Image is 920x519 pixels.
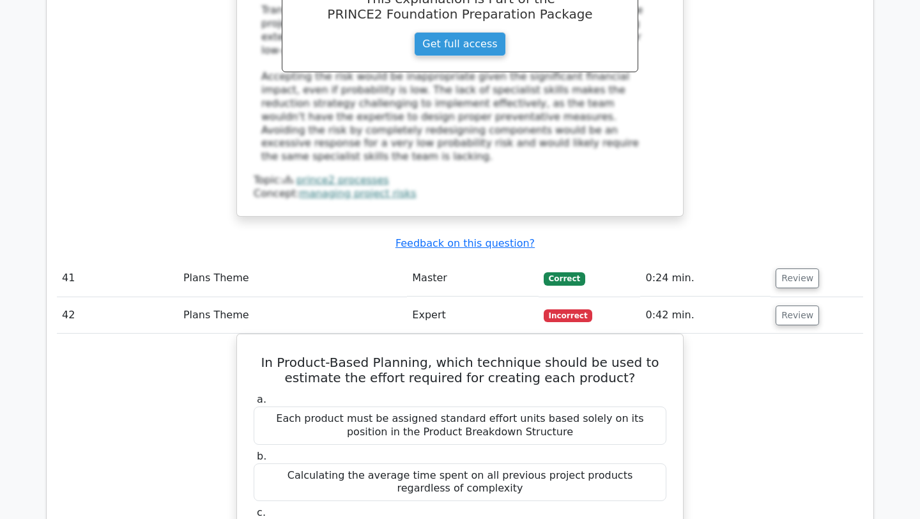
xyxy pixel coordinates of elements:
a: Feedback on this question? [395,237,535,249]
a: Get full access [414,32,505,56]
div: Each product must be assigned standard effort units based solely on its position in the Product B... [254,407,666,445]
span: c. [257,506,266,518]
button: Review [776,306,819,325]
td: Plans Theme [178,297,407,334]
button: Review [776,268,819,288]
div: Calculating the average time spent on all previous project products regardless of complexity [254,463,666,502]
td: 0:24 min. [640,260,770,297]
div: Concept: [254,187,666,201]
span: Incorrect [544,309,593,322]
td: 42 [57,297,178,334]
div: Topic: [254,174,666,187]
a: prince2 processes [296,174,389,186]
td: Master [407,260,538,297]
a: managing project risks [300,187,417,199]
span: a. [257,393,266,405]
span: b. [257,450,266,462]
h5: In Product-Based Planning, which technique should be used to estimate the effort required for cre... [252,355,668,385]
td: Plans Theme [178,260,407,297]
td: Expert [407,297,538,334]
td: 41 [57,260,178,297]
span: Correct [544,272,585,285]
td: 0:42 min. [640,297,770,334]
